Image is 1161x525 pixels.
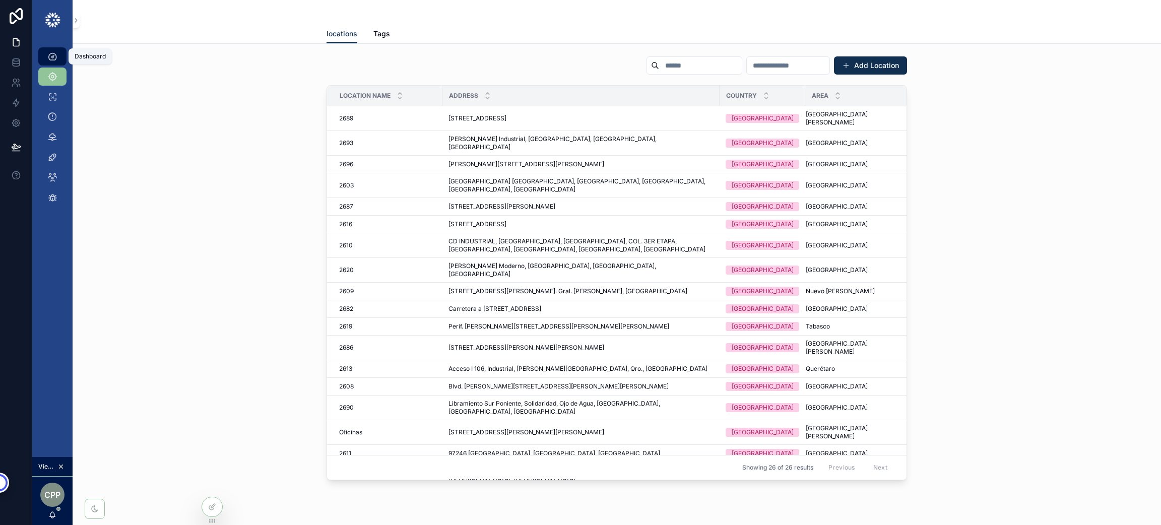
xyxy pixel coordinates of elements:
[726,241,799,250] a: [GEOGRAPHIC_DATA]
[448,237,714,253] span: CD INDUSTRIAL, [GEOGRAPHIC_DATA], [GEOGRAPHIC_DATA], COL. 3ER ETAPA, [GEOGRAPHIC_DATA], [GEOGRAPH...
[339,449,436,457] a: 2611
[339,428,436,436] a: Oficinas
[38,463,55,471] span: Viewing as CUENTAS POR PAGAR
[806,365,835,373] span: Querétaro
[806,449,868,457] span: [GEOGRAPHIC_DATA]
[726,287,799,296] a: [GEOGRAPHIC_DATA]
[339,382,354,390] span: 2608
[732,428,794,437] div: [GEOGRAPHIC_DATA]
[812,92,828,100] span: Area
[448,262,714,278] a: [PERSON_NAME] Moderno, [GEOGRAPHIC_DATA], [GEOGRAPHIC_DATA], [GEOGRAPHIC_DATA]
[448,287,687,295] span: [STREET_ADDRESS][PERSON_NAME]. Gral. [PERSON_NAME], [GEOGRAPHIC_DATA]
[726,220,799,229] a: [GEOGRAPHIC_DATA]
[806,220,906,228] a: [GEOGRAPHIC_DATA]
[806,110,906,126] a: [GEOGRAPHIC_DATA][PERSON_NAME]
[339,114,436,122] a: 2689
[339,220,352,228] span: 2616
[732,322,794,331] div: [GEOGRAPHIC_DATA]
[806,287,906,295] a: Nuevo [PERSON_NAME]
[726,92,757,100] span: Country
[806,449,906,457] a: [GEOGRAPHIC_DATA]
[339,287,436,295] a: 2609
[448,114,506,122] span: [STREET_ADDRESS]
[448,400,714,416] a: Libramiento Sur Poniente, Solidaridad, Ojo de Agua, [GEOGRAPHIC_DATA], [GEOGRAPHIC_DATA], [GEOGRA...
[806,365,906,373] a: Querétaro
[726,364,799,373] a: [GEOGRAPHIC_DATA]
[339,241,436,249] a: 2610
[339,365,352,373] span: 2613
[726,343,799,352] a: [GEOGRAPHIC_DATA]
[806,266,906,274] a: [GEOGRAPHIC_DATA]
[339,139,353,147] span: 2693
[732,343,794,352] div: [GEOGRAPHIC_DATA]
[726,304,799,313] a: [GEOGRAPHIC_DATA]
[448,382,669,390] span: Blvd. [PERSON_NAME][STREET_ADDRESS][PERSON_NAME][PERSON_NAME]
[448,203,714,211] a: [STREET_ADDRESS][PERSON_NAME]
[806,404,906,412] a: [GEOGRAPHIC_DATA]
[726,382,799,391] a: [GEOGRAPHIC_DATA]
[806,340,906,356] span: [GEOGRAPHIC_DATA][PERSON_NAME]
[339,181,354,189] span: 2603
[44,489,60,501] span: CPP
[448,344,714,352] a: [STREET_ADDRESS][PERSON_NAME][PERSON_NAME]
[339,266,354,274] span: 2620
[806,305,906,313] a: [GEOGRAPHIC_DATA]
[726,139,799,148] a: [GEOGRAPHIC_DATA]
[448,382,714,390] a: Blvd. [PERSON_NAME][STREET_ADDRESS][PERSON_NAME][PERSON_NAME]
[339,344,436,352] a: 2686
[806,322,830,331] span: Tabasco
[339,160,436,168] a: 2696
[448,365,707,373] span: Acceso I 106, Industrial, [PERSON_NAME][GEOGRAPHIC_DATA], Qro., [GEOGRAPHIC_DATA]
[339,404,354,412] span: 2690
[732,202,794,211] div: [GEOGRAPHIC_DATA]
[732,114,794,123] div: [GEOGRAPHIC_DATA]
[806,382,868,390] span: [GEOGRAPHIC_DATA]
[448,114,714,122] a: [STREET_ADDRESS]
[806,424,906,440] a: [GEOGRAPHIC_DATA][PERSON_NAME]
[449,92,478,100] span: Address
[448,177,714,193] a: [GEOGRAPHIC_DATA] [GEOGRAPHIC_DATA], [GEOGRAPHIC_DATA], [GEOGRAPHIC_DATA], [GEOGRAPHIC_DATA], [GE...
[726,181,799,190] a: [GEOGRAPHIC_DATA]
[448,322,669,331] span: Perif. [PERSON_NAME][STREET_ADDRESS][PERSON_NAME][PERSON_NAME]
[732,181,794,190] div: [GEOGRAPHIC_DATA]
[806,287,875,295] span: Nuevo [PERSON_NAME]
[373,25,390,45] a: Tags
[339,114,353,122] span: 2689
[726,449,799,458] a: [GEOGRAPHIC_DATA]
[732,266,794,275] div: [GEOGRAPHIC_DATA]
[806,266,868,274] span: [GEOGRAPHIC_DATA]
[340,92,391,100] span: Location Name
[806,241,868,249] span: [GEOGRAPHIC_DATA]
[742,464,813,472] span: Showing 26 of 26 results
[732,287,794,296] div: [GEOGRAPHIC_DATA]
[732,220,794,229] div: [GEOGRAPHIC_DATA]
[806,305,868,313] span: [GEOGRAPHIC_DATA]
[448,305,714,313] a: Carretera a [STREET_ADDRESS]
[448,428,604,436] span: [STREET_ADDRESS][PERSON_NAME][PERSON_NAME]
[806,160,868,168] span: [GEOGRAPHIC_DATA]
[339,160,353,168] span: 2696
[339,404,436,412] a: 2690
[806,404,868,412] span: [GEOGRAPHIC_DATA]
[448,449,660,457] span: 97246 [GEOGRAPHIC_DATA], [GEOGRAPHIC_DATA], [GEOGRAPHIC_DATA]
[448,220,714,228] a: [STREET_ADDRESS]
[339,344,353,352] span: 2686
[339,287,354,295] span: 2609
[726,202,799,211] a: [GEOGRAPHIC_DATA]
[339,203,353,211] span: 2687
[448,365,714,373] a: Acceso I 106, Industrial, [PERSON_NAME][GEOGRAPHIC_DATA], Qro., [GEOGRAPHIC_DATA]
[726,403,799,412] a: [GEOGRAPHIC_DATA]
[806,139,906,147] a: [GEOGRAPHIC_DATA]
[373,29,390,39] span: Tags
[806,322,906,331] a: Tabasco
[448,344,604,352] span: [STREET_ADDRESS][PERSON_NAME][PERSON_NAME]
[448,135,714,151] span: [PERSON_NAME] Industrial, [GEOGRAPHIC_DATA], [GEOGRAPHIC_DATA], [GEOGRAPHIC_DATA]
[732,364,794,373] div: [GEOGRAPHIC_DATA]
[806,203,868,211] span: [GEOGRAPHIC_DATA]
[32,40,73,220] div: scrollable content
[339,241,353,249] span: 2610
[339,428,362,436] span: Oficinas
[339,220,436,228] a: 2616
